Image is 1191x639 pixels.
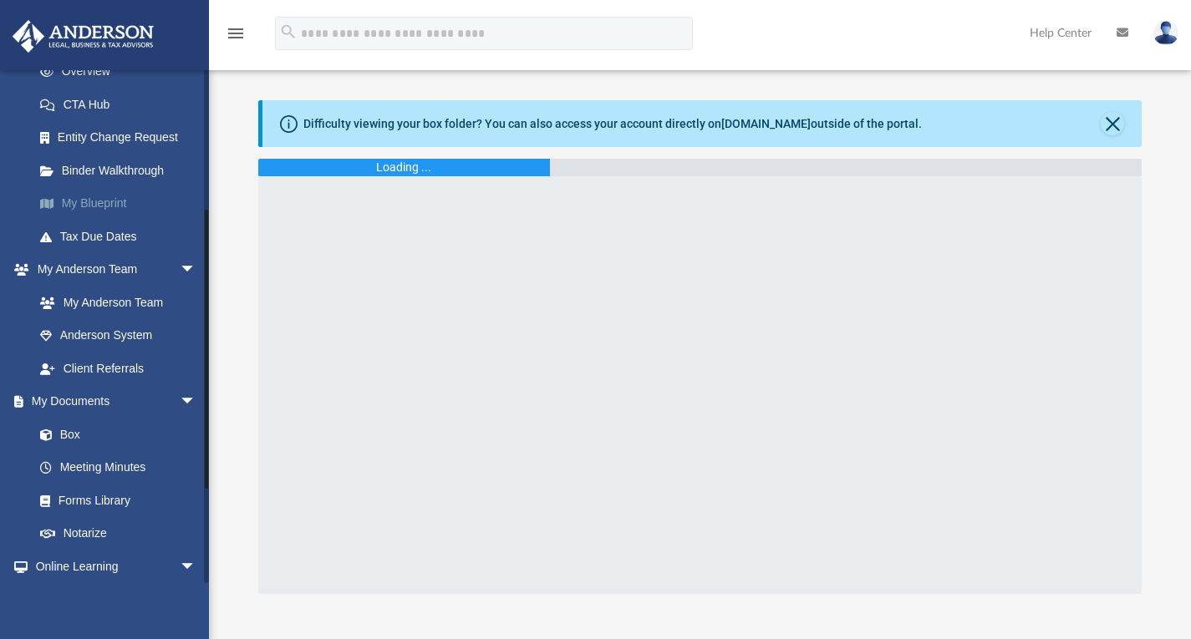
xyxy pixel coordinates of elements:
[23,517,213,550] a: Notarize
[721,117,811,130] a: [DOMAIN_NAME]
[23,451,213,484] a: Meeting Minutes
[1153,21,1178,45] img: User Pic
[1101,112,1124,135] button: Close
[226,32,246,43] a: menu
[23,187,221,221] a: My Blueprint
[303,115,922,133] div: Difficulty viewing your box folder? You can also access your account directly on outside of the p...
[23,121,221,155] a: Entity Change Request
[12,253,213,287] a: My Anderson Teamarrow_drop_down
[23,88,221,121] a: CTA Hub
[23,319,213,352] a: Anderson System
[23,154,221,187] a: Binder Walkthrough
[23,484,205,517] a: Forms Library
[23,286,205,319] a: My Anderson Team
[12,550,213,583] a: Online Learningarrow_drop_down
[23,220,221,253] a: Tax Due Dates
[23,418,205,451] a: Box
[12,385,213,418] a: My Documentsarrow_drop_down
[8,20,159,53] img: Anderson Advisors Platinum Portal
[226,23,246,43] i: menu
[23,55,221,89] a: Overview
[180,385,213,419] span: arrow_drop_down
[180,253,213,287] span: arrow_drop_down
[279,23,298,41] i: search
[180,550,213,584] span: arrow_drop_down
[23,583,213,616] a: Courses
[376,159,431,176] div: Loading ...
[23,352,213,385] a: Client Referrals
